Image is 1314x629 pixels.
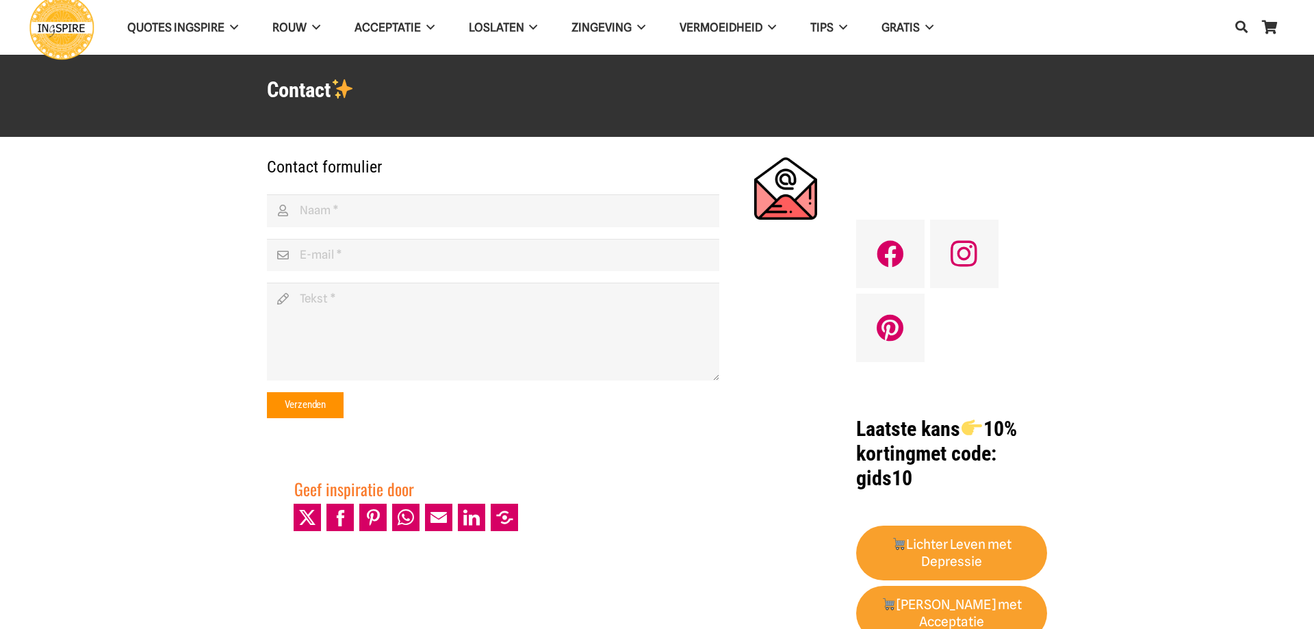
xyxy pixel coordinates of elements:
li: LinkedIn [455,501,488,534]
strong: Lichter Leven met Depressie [891,537,1012,569]
a: Zingeving [554,10,662,45]
a: Zoeken [1228,11,1255,44]
a: Pinterest [856,294,925,362]
a: Instagram [930,220,999,288]
a: Pin to Pinterest [359,504,387,531]
li: X (Twitter) [291,501,324,534]
textarea: Tekst [267,283,719,381]
span: QUOTES INGSPIRE [127,21,224,34]
h1: met code: gids10 [856,417,1047,491]
a: GRATIS [864,10,951,45]
a: VERMOEIDHEID [662,10,793,45]
img: 👉 [962,418,982,438]
a: Share to Facebook [326,504,354,531]
a: Loslaten [452,10,555,45]
img: ✨ [332,78,353,99]
a: Share to More Options [491,504,518,531]
a: Share to LinkedIn [458,504,485,531]
a: Mail to Email This [425,504,452,531]
img: 🛒 [882,598,895,611]
li: Pinterest [357,501,389,534]
img: Kom in contact met het team van Ingspire [754,157,816,220]
a: 🛒Lichter Leven met Depressie [856,526,1047,580]
button: Verzenden [267,392,344,418]
span: Acceptatie [355,21,421,34]
a: Facebook [856,220,925,288]
span: Zingeving [571,21,632,34]
li: More Options [488,501,521,534]
span: Verzenden [285,399,326,411]
a: ROUW [255,10,337,45]
a: Share to WhatsApp [392,504,420,531]
a: TIPS [793,10,864,45]
input: E-mail [267,239,719,272]
a: QUOTES INGSPIRE [110,10,255,45]
span: GRATIS [881,21,920,34]
span: VERMOEIDHEID [680,21,762,34]
span: TIPS [810,21,834,34]
span: Loslaten [469,21,524,34]
li: Email This [422,501,455,534]
li: Facebook [324,501,357,534]
a: Acceptatie [337,10,452,45]
div: Geef inspiratie door [294,476,521,501]
span: ROUW [272,21,307,34]
input: Naam [267,194,719,227]
h1: Contact [267,78,640,103]
strong: Laatste kans 10% korting [856,417,1017,465]
img: 🛒 [892,537,905,550]
a: Post to X (Twitter) [294,504,321,531]
h2: Contact formulier [267,157,719,177]
li: WhatsApp [389,501,422,534]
